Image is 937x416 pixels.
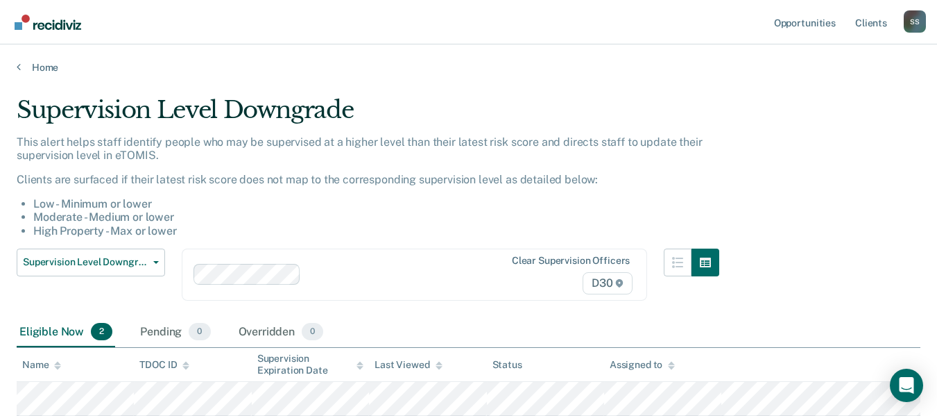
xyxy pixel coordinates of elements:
li: Moderate - Medium or lower [33,210,719,224]
li: Low - Minimum or lower [33,197,719,210]
span: D30 [583,272,633,294]
span: 0 [302,323,323,341]
span: Supervision Level Downgrade [23,256,148,268]
li: High Property - Max or lower [33,224,719,238]
div: Assigned to [610,359,675,371]
div: Status [492,359,522,371]
span: 0 [189,323,210,341]
span: 2 [91,323,112,341]
p: This alert helps staff identify people who may be supervised at a higher level than their latest ... [17,135,719,162]
button: Profile dropdown button [904,10,926,33]
div: Overridden0 [236,317,327,348]
div: Supervision Level Downgrade [17,96,719,135]
a: Home [17,61,920,74]
div: Pending0 [137,317,213,348]
div: Supervision Expiration Date [257,353,363,376]
div: Open Intercom Messenger [890,369,923,402]
img: Recidiviz [15,15,81,30]
button: Supervision Level Downgrade [17,249,165,276]
div: S S [904,10,926,33]
div: Clear supervision officers [512,255,630,267]
p: Clients are surfaced if their latest risk score does not map to the corresponding supervision lev... [17,173,719,186]
div: Eligible Now2 [17,317,115,348]
div: TDOC ID [139,359,189,371]
div: Name [22,359,61,371]
div: Last Viewed [375,359,442,371]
